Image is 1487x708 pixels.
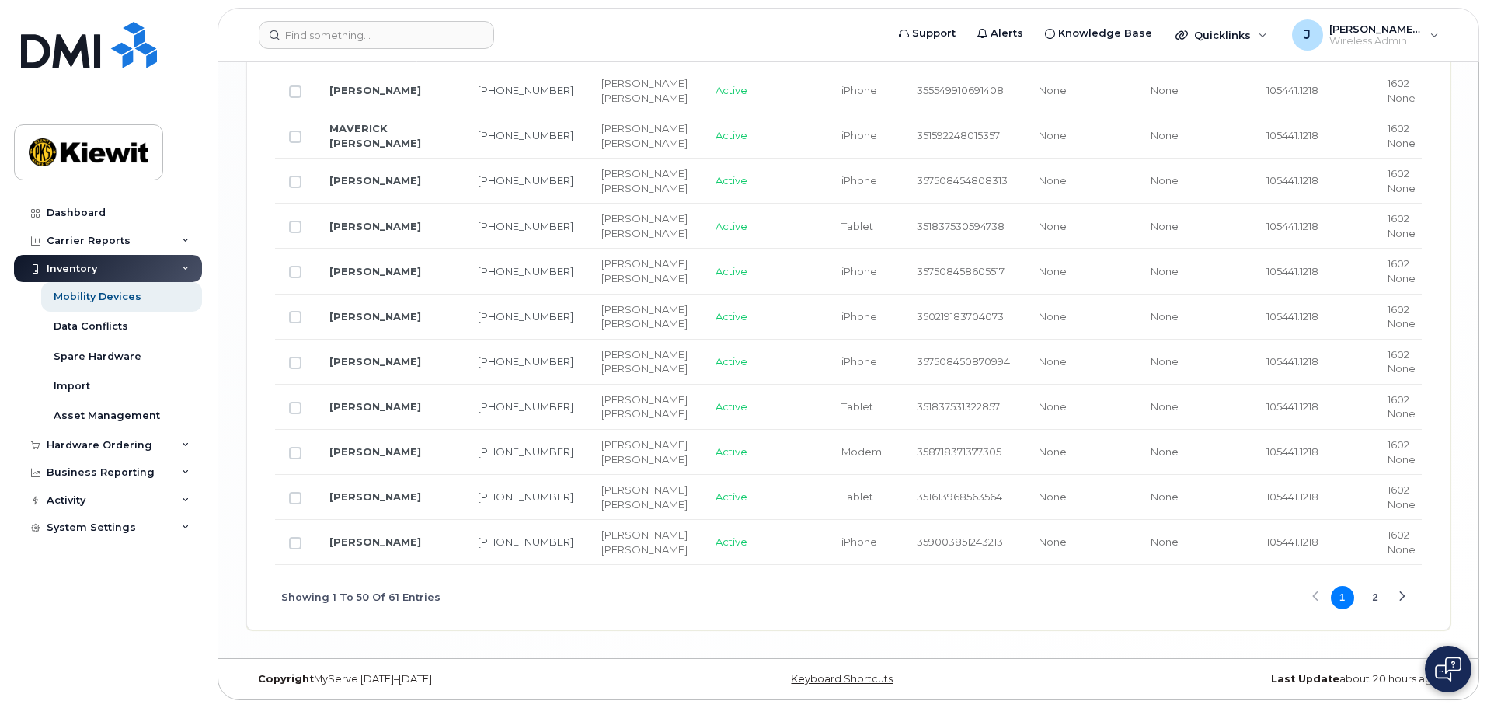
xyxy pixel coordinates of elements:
span: Modem [841,445,882,458]
span: None [1151,220,1179,232]
span: iPhone [841,174,877,187]
span: None [1388,407,1416,420]
a: [PHONE_NUMBER] [478,400,573,413]
span: 1602 [1388,77,1409,89]
span: 1602 [1388,212,1409,225]
span: iPhone [841,535,877,548]
div: [PERSON_NAME] [601,91,688,106]
div: [PERSON_NAME] [601,136,688,151]
span: None [1388,227,1416,239]
a: [PHONE_NUMBER] [478,535,573,548]
div: [PERSON_NAME] [601,316,688,331]
span: 1602 [1388,122,1409,134]
span: None [1151,174,1179,187]
div: about 20 hours ago [1049,673,1450,685]
a: Knowledge Base [1034,18,1163,49]
span: 351592248015357 [917,129,1000,141]
div: [PERSON_NAME] [601,497,688,512]
div: [PERSON_NAME] [601,392,688,407]
div: [PERSON_NAME] [601,347,688,362]
a: Keyboard Shortcuts [791,673,893,685]
span: 1602 [1388,393,1409,406]
div: [PERSON_NAME] [601,542,688,557]
span: None [1039,129,1067,141]
span: None [1039,220,1067,232]
div: MyServe [DATE]–[DATE] [246,673,648,685]
span: None [1151,129,1179,141]
a: [PHONE_NUMBER] [478,84,573,96]
span: 105441.1218 [1266,400,1318,413]
span: Tablet [841,490,873,503]
span: None [1151,355,1179,368]
a: Support [888,18,966,49]
span: None [1388,543,1416,556]
span: None [1039,490,1067,503]
a: [PERSON_NAME] [329,265,421,277]
span: None [1388,92,1416,104]
div: [PERSON_NAME] [601,406,688,421]
span: None [1039,84,1067,96]
span: None [1388,453,1416,466]
a: [PERSON_NAME] [329,355,421,368]
div: [PERSON_NAME] [601,121,688,136]
span: 351837530594738 [917,220,1005,232]
span: None [1151,445,1179,458]
span: iPhone [841,355,877,368]
span: 105441.1218 [1266,355,1318,368]
span: None [1039,174,1067,187]
div: [PERSON_NAME] [601,181,688,196]
span: Quicklinks [1194,29,1251,41]
span: None [1039,400,1067,413]
a: [PERSON_NAME] [329,174,421,187]
span: None [1151,400,1179,413]
span: None [1151,84,1179,96]
span: None [1151,535,1179,548]
span: 105441.1218 [1266,490,1318,503]
div: [PERSON_NAME] [601,226,688,241]
div: [PERSON_NAME] [601,211,688,226]
a: [PERSON_NAME] [329,490,421,503]
button: Next Page [1391,586,1414,609]
span: iPhone [841,84,877,96]
div: [PERSON_NAME] [601,166,688,181]
span: Wireless Admin [1329,35,1423,47]
span: J [1304,26,1311,44]
span: Active [716,265,747,277]
span: Active [716,84,747,96]
a: [PHONE_NUMBER] [478,445,573,458]
span: Active [716,490,747,503]
span: 359003851243213 [917,535,1003,548]
strong: Last Update [1271,673,1339,685]
span: 350219183704073 [917,310,1004,323]
span: None [1039,535,1067,548]
a: [PHONE_NUMBER] [478,129,573,141]
a: Alerts [966,18,1034,49]
span: None [1151,490,1179,503]
span: 105441.1218 [1266,445,1318,458]
span: None [1039,310,1067,323]
span: 1602 [1388,257,1409,270]
span: iPhone [841,265,877,277]
span: Active [716,400,747,413]
span: [PERSON_NAME].[PERSON_NAME] [1329,23,1423,35]
span: 1602 [1388,438,1409,451]
span: 1602 [1388,483,1409,496]
a: [PHONE_NUMBER] [478,310,573,323]
span: Active [716,129,747,141]
a: [PERSON_NAME] [329,400,421,413]
span: iPhone [841,310,877,323]
strong: Copyright [258,673,314,685]
span: None [1388,272,1416,284]
div: [PERSON_NAME] [601,361,688,376]
a: [PHONE_NUMBER] [478,355,573,368]
div: [PERSON_NAME] [601,483,688,497]
a: [PHONE_NUMBER] [478,490,573,503]
img: Open chat [1435,657,1461,682]
span: 357508454808313 [917,174,1008,187]
span: 105441.1218 [1266,220,1318,232]
span: None [1388,317,1416,330]
a: [PERSON_NAME] [329,535,421,548]
span: 351837531322857 [917,400,1000,413]
span: 1602 [1388,528,1409,541]
span: 105441.1218 [1266,129,1318,141]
